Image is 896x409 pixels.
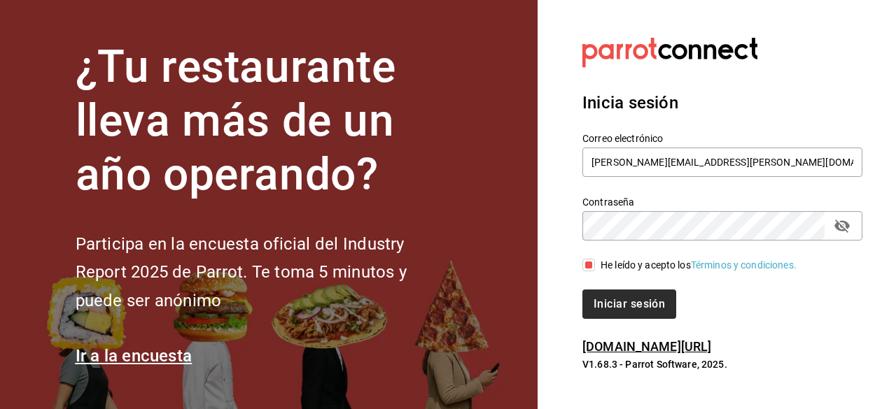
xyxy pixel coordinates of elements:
a: [DOMAIN_NAME][URL] [582,339,711,354]
a: Términos y condiciones. [691,259,797,271]
a: Ir a la encuesta [76,346,192,366]
p: V1.68.3 - Parrot Software, 2025. [582,357,862,371]
h1: ¿Tu restaurante lleva más de un año operando? [76,41,454,201]
label: Correo electrónico [582,134,862,143]
div: He leído y acepto los [601,258,797,273]
button: Iniciar sesión [582,289,676,319]
h3: Inicia sesión [582,90,862,115]
label: Contraseña [582,197,862,207]
button: passwordField [830,214,854,238]
h2: Participa en la encuesta oficial del Industry Report 2025 de Parrot. Te toma 5 minutos y puede se... [76,230,454,315]
input: Ingresa tu correo electrónico [582,148,862,177]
